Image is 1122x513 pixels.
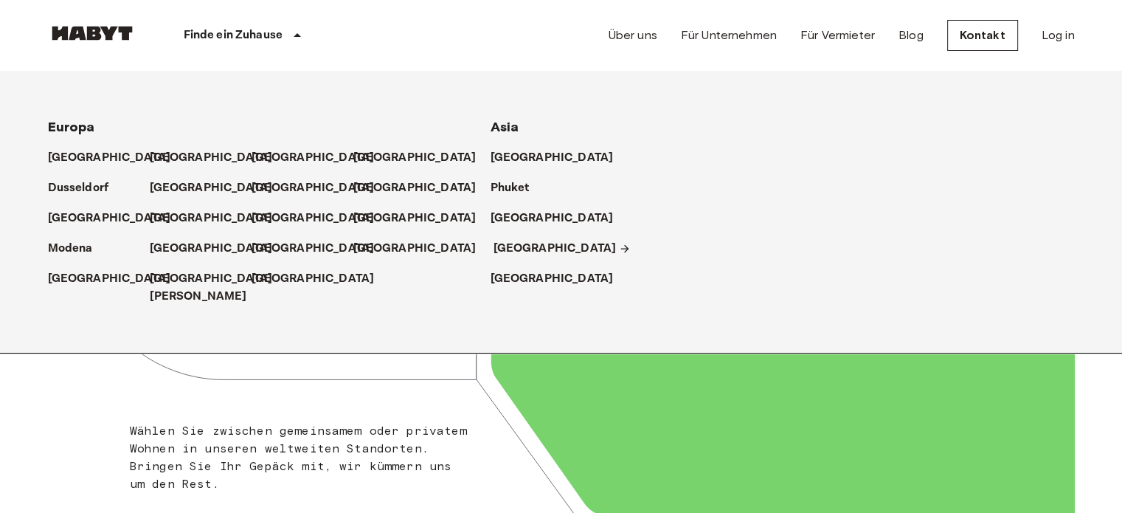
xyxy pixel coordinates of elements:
p: [GEOGRAPHIC_DATA] [252,270,375,288]
a: [GEOGRAPHIC_DATA] [353,240,491,258]
a: Über uns [609,27,657,44]
p: [GEOGRAPHIC_DATA] [353,179,477,197]
p: Phuket [491,179,530,197]
a: Für Vermieter [800,27,875,44]
a: [GEOGRAPHIC_DATA] [353,210,491,227]
a: Log in [1042,27,1075,44]
a: [GEOGRAPHIC_DATA] [252,240,389,258]
p: Unlock your next move. [609,218,1051,367]
a: Modena [48,240,108,258]
a: Blog [898,27,924,44]
a: [GEOGRAPHIC_DATA] [491,270,628,288]
p: [GEOGRAPHIC_DATA] [252,240,375,258]
p: [GEOGRAPHIC_DATA] [150,210,273,227]
p: [GEOGRAPHIC_DATA] [252,179,375,197]
a: [GEOGRAPHIC_DATA] [150,149,288,167]
p: [GEOGRAPHIC_DATA] [48,270,171,288]
a: [GEOGRAPHIC_DATA] [252,179,389,197]
a: [GEOGRAPHIC_DATA] [150,210,288,227]
p: [GEOGRAPHIC_DATA] [353,149,477,167]
a: [GEOGRAPHIC_DATA] [150,240,288,258]
p: [GEOGRAPHIC_DATA] [150,179,273,197]
p: [GEOGRAPHIC_DATA] [252,149,375,167]
span: Europa [48,119,95,135]
a: [GEOGRAPHIC_DATA] [353,149,491,167]
p: [GEOGRAPHIC_DATA] [353,210,477,227]
a: [GEOGRAPHIC_DATA] [353,179,491,197]
a: Für Unternehmen [681,27,777,44]
p: Wählen Sie zwischen gemeinsamem oder privatem Wohnen in unseren weltweiten Standorten. Bringen Si... [130,422,468,493]
p: Modena [48,240,93,258]
p: [GEOGRAPHIC_DATA][PERSON_NAME] [150,270,273,306]
a: Kontakt [947,20,1018,51]
img: Habyt [48,26,136,41]
p: [GEOGRAPHIC_DATA] [48,210,171,227]
p: [GEOGRAPHIC_DATA] [150,240,273,258]
p: [GEOGRAPHIC_DATA] [491,270,614,288]
p: [GEOGRAPHIC_DATA] [491,149,614,167]
p: Dusseldorf [48,179,109,197]
p: Finde ein Zuhause [184,27,283,44]
a: [GEOGRAPHIC_DATA] [491,149,628,167]
p: [GEOGRAPHIC_DATA] [48,149,171,167]
a: [GEOGRAPHIC_DATA] [252,270,389,288]
a: [GEOGRAPHIC_DATA] [150,179,288,197]
a: [GEOGRAPHIC_DATA] [48,149,186,167]
a: Dusseldorf [48,179,124,197]
a: [GEOGRAPHIC_DATA][PERSON_NAME] [150,270,288,306]
a: [GEOGRAPHIC_DATA] [48,270,186,288]
p: [GEOGRAPHIC_DATA] [252,210,375,227]
a: [GEOGRAPHIC_DATA] [252,149,389,167]
p: [GEOGRAPHIC_DATA] [353,240,477,258]
a: [GEOGRAPHIC_DATA] [48,210,186,227]
p: [GEOGRAPHIC_DATA] [491,210,614,227]
p: [GEOGRAPHIC_DATA] [494,240,617,258]
span: Asia [491,119,519,135]
a: [GEOGRAPHIC_DATA] [491,210,628,227]
a: [GEOGRAPHIC_DATA] [252,210,389,227]
a: [GEOGRAPHIC_DATA] [494,240,631,258]
p: [GEOGRAPHIC_DATA] [150,149,273,167]
a: Phuket [491,179,544,197]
